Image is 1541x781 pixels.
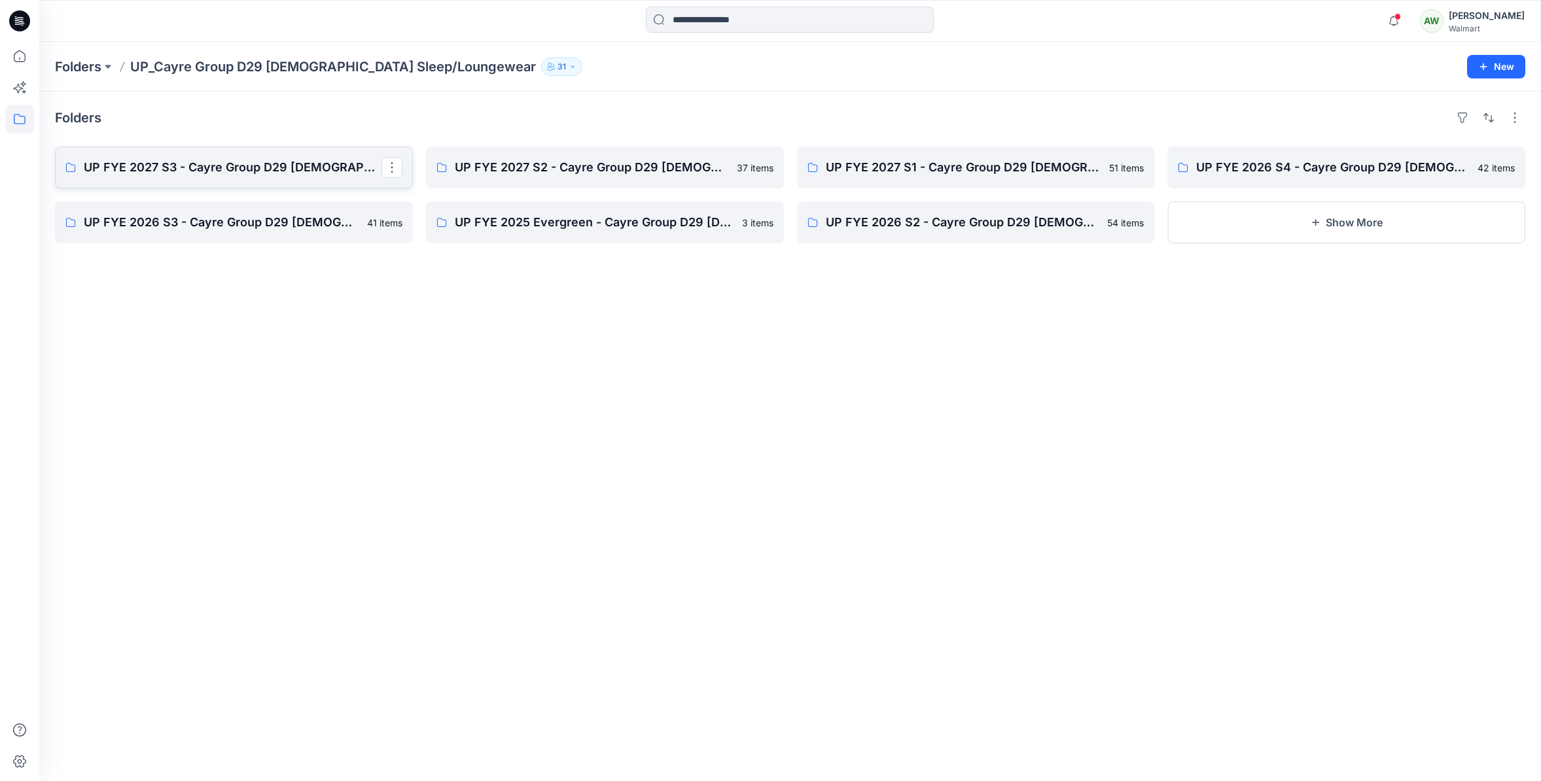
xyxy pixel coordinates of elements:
p: UP_Cayre Group D29 [DEMOGRAPHIC_DATA] Sleep/Loungewear [130,58,536,76]
p: 31 [558,60,566,74]
p: UP FYE 2026 S2 - Cayre Group D29 [DEMOGRAPHIC_DATA] Sleepwear [826,213,1100,232]
p: 54 items [1107,216,1144,230]
p: 41 items [367,216,402,230]
a: UP FYE 2027 S3 - Cayre Group D29 [DEMOGRAPHIC_DATA] Sleepwear [55,147,413,188]
button: Show More [1167,201,1525,243]
p: UP FYE 2025 Evergreen - Cayre Group D29 [DEMOGRAPHIC_DATA] Sleepwear [455,213,734,232]
a: Folders [55,58,101,76]
a: UP FYE 2027 S2 - Cayre Group D29 [DEMOGRAPHIC_DATA] Sleepwear37 items [426,147,784,188]
p: UP FYE 2027 S2 - Cayre Group D29 [DEMOGRAPHIC_DATA] Sleepwear [455,158,729,177]
h4: Folders [55,110,101,126]
div: Walmart [1449,24,1525,33]
button: 31 [541,58,582,76]
p: UP FYE 2026 S3 - Cayre Group D29 [DEMOGRAPHIC_DATA] Sleepwear [84,213,359,232]
p: 42 items [1478,161,1515,175]
button: New [1467,55,1525,78]
p: UP FYE 2027 S1 - Cayre Group D29 [DEMOGRAPHIC_DATA] Sleepwear [826,158,1102,177]
a: UP FYE 2026 S4 - Cayre Group D29 [DEMOGRAPHIC_DATA] Sleepwear42 items [1167,147,1525,188]
p: UP FYE 2026 S4 - Cayre Group D29 [DEMOGRAPHIC_DATA] Sleepwear [1196,158,1470,177]
p: 3 items [742,216,773,230]
a: UP FYE 2027 S1 - Cayre Group D29 [DEMOGRAPHIC_DATA] Sleepwear51 items [797,147,1155,188]
p: 51 items [1109,161,1144,175]
p: 37 items [737,161,773,175]
p: UP FYE 2027 S3 - Cayre Group D29 [DEMOGRAPHIC_DATA] Sleepwear [84,158,381,177]
a: UP FYE 2025 Evergreen - Cayre Group D29 [DEMOGRAPHIC_DATA] Sleepwear3 items [426,201,784,243]
div: [PERSON_NAME] [1449,8,1525,24]
a: UP FYE 2026 S2 - Cayre Group D29 [DEMOGRAPHIC_DATA] Sleepwear54 items [797,201,1155,243]
div: AW [1420,9,1444,33]
a: UP FYE 2026 S3 - Cayre Group D29 [DEMOGRAPHIC_DATA] Sleepwear41 items [55,201,413,243]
